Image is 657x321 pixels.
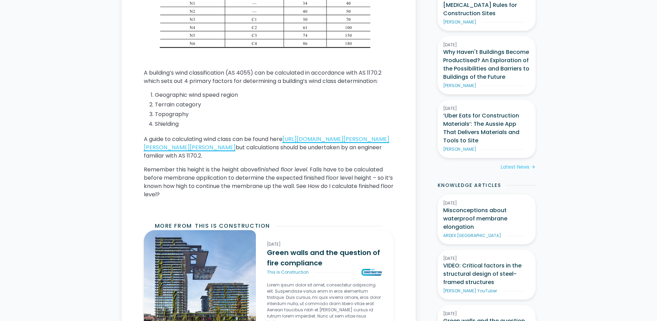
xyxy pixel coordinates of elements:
div: [PERSON_NAME] [443,146,476,152]
div: [DATE] [267,241,382,247]
li: Shielding [155,120,394,128]
div: [PERSON_NAME] [443,83,476,89]
div: [DATE] [443,311,530,317]
li: Topography [155,110,394,119]
div: ARDEX [GEOGRAPHIC_DATA] [443,233,501,239]
a: [DATE]Misconceptions about waterproof membrane elongationARDEX [GEOGRAPHIC_DATA] [438,195,536,244]
a: [DATE]Why Haven't Buildings Become Productised? An Exploration of the Possibilities and Barriers ... [438,36,536,94]
li: Geographic wind speed region [155,91,394,99]
div: [DATE] [443,105,530,112]
h3: ‘Uber Eats for Construction Materials’: The Aussie App That Delivers Materials and Tools to Site [443,112,530,145]
div: This Is Construction [267,269,309,275]
h2: Knowledge Articles [438,182,501,189]
h3: Green walls and the question of fire compliance [267,247,382,268]
h2: More from [155,222,192,230]
h3: VIDEO: Critical factors in the structural design of steel-framed structures [443,262,530,286]
img: Green walls and the question of fire compliance [361,268,382,276]
div: [DATE] [443,42,530,48]
h3: Why Haven't Buildings Become Productised? An Exploration of the Possibilities and Barriers to Bui... [443,48,530,81]
div: arrow_forward [531,164,536,171]
h3: Misconceptions about waterproof membrane elongation [443,206,530,231]
p: Remember this height is the height above . Falls have to be calculated before membrane applicatio... [144,166,394,199]
a: [DATE]‘Uber Eats for Construction Materials’: The Aussie App That Delivers Materials and Tools to... [438,100,536,158]
a: [DATE]VIDEO: Critical factors in the structural design of steel-framed structures[PERSON_NAME] Yo... [438,250,536,300]
a: Latest Newsarrow_forward [501,163,536,171]
div: [PERSON_NAME] [443,19,476,25]
div: [DATE] [443,200,530,206]
a: [URL][DOMAIN_NAME][PERSON_NAME][PERSON_NAME][PERSON_NAME] [144,135,389,151]
h2: This Is Construction [195,222,270,230]
p: A guide to calculating wind class can be found here but calculations should be undertaken by an e... [144,135,394,160]
em: finished floor level [258,166,307,173]
div: Latest News [501,163,529,171]
p: A building’s wind classification (AS 4055) can be calculated in accordance with AS 1170.2 which s... [144,69,394,85]
li: Terrain category [155,101,394,109]
div: [PERSON_NAME] YouTuber [443,288,497,294]
div: [DATE] [443,255,530,262]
